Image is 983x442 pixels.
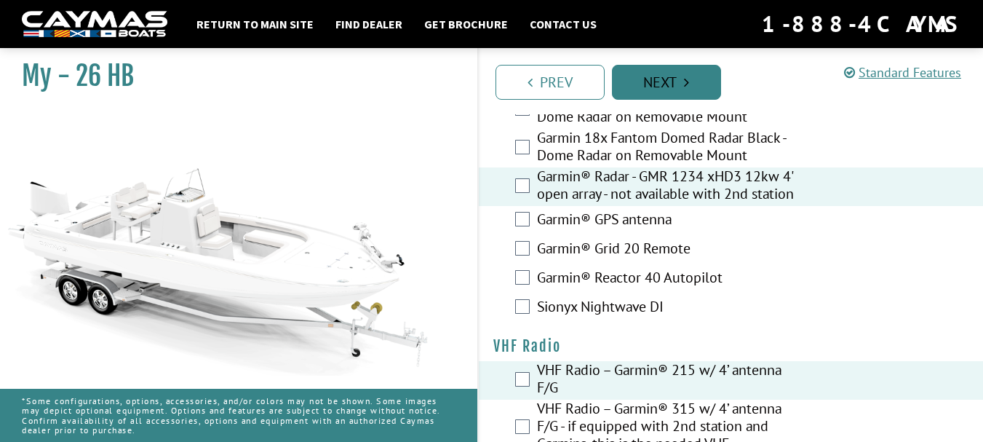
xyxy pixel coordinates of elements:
[612,65,721,100] a: Next
[189,15,321,33] a: Return to main site
[493,337,969,355] h4: VHF Radio
[22,389,455,442] p: *Some configurations, options, accessories, and/or colors may not be shown. Some images may depic...
[537,240,805,261] label: Garmin® Grid 20 Remote
[762,8,961,40] div: 1-888-4CAYMAS
[522,15,604,33] a: Contact Us
[537,298,805,319] label: Sionyx Nightwave DI
[537,361,805,400] label: VHF Radio – Garmin® 215 w/ 4’ antenna F/G
[417,15,515,33] a: Get Brochure
[537,210,805,232] label: Garmin® GPS antenna
[22,11,167,38] img: white-logo-c9c8dbefe5ff5ceceb0f0178aa75bf4bb51f6bca0971e226c86eb53dfe498488.png
[328,15,410,33] a: Find Dealer
[537,167,805,206] label: Garmin® Radar - GMR 1234 xHD3 12kw 4' open array - not available with 2nd station
[844,64,961,81] a: Standard Features
[496,65,605,100] a: Prev
[537,129,805,167] label: Garmin 18x Fantom Domed Radar Black - Dome Radar on Removable Mount
[537,269,805,290] label: Garmin® Reactor 40 Autopilot
[22,60,441,92] h1: My - 26 HB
